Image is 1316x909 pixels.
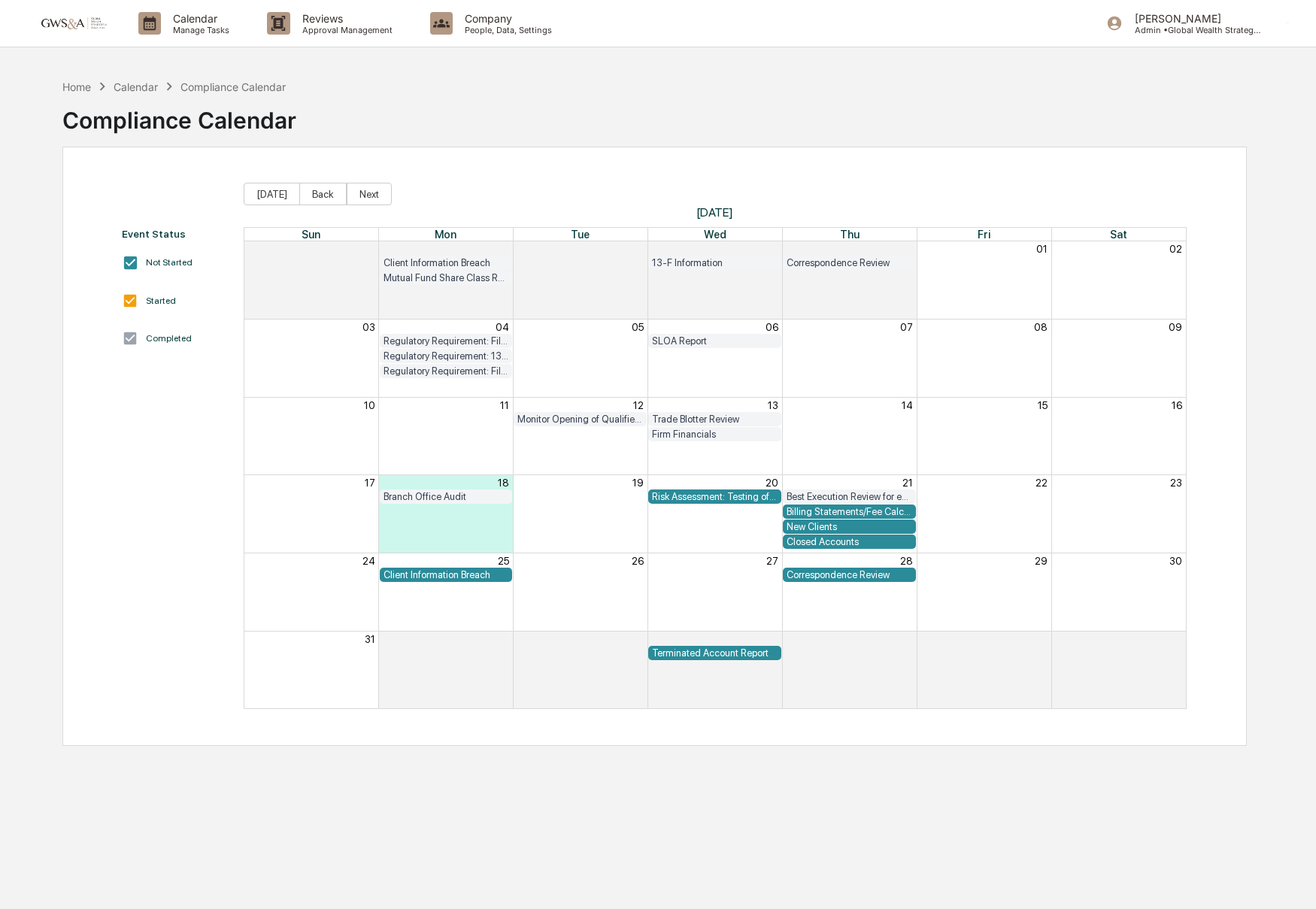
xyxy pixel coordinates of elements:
p: Calendar [161,12,237,25]
button: 28 [900,555,913,567]
div: Trade Blotter Review [652,414,778,425]
p: Reviews [290,12,400,25]
button: 10 [364,399,375,411]
span: Sat [1110,228,1127,241]
div: Event Status [122,228,229,240]
button: 03 [362,321,375,333]
button: 22 [1036,477,1048,489]
button: 31 [365,633,375,645]
button: 25 [498,555,509,567]
div: Mutual Fund Share Class Review [384,272,509,283]
button: 13 [768,399,778,411]
p: Manage Tasks [161,25,237,35]
iframe: Open customer support [1268,859,1308,900]
button: 11 [500,399,509,411]
div: Month View [244,227,1187,709]
span: Tue [571,228,590,241]
button: 27 [766,555,778,567]
button: 06 [1169,633,1182,645]
button: Next [347,183,392,205]
div: Compliance Calendar [62,95,296,134]
p: Admin • Global Wealth Strategies Associates [1123,25,1263,35]
div: SLOA Report [652,335,778,347]
div: Client Information Breach [384,257,509,268]
div: Calendar [114,80,158,93]
span: [DATE] [244,205,1187,220]
div: Client Information Breach [384,569,509,580]
p: [PERSON_NAME] [1123,12,1263,25]
button: 17 [365,477,375,489]
button: 27 [363,243,375,255]
button: 05 [632,321,644,333]
button: 16 [1172,399,1182,411]
button: 12 [633,399,644,411]
button: 15 [1038,399,1048,411]
button: 07 [900,321,913,333]
div: Compliance Calendar [180,80,286,93]
div: Terminated Account Report [652,647,778,659]
div: Billing Statements/Fee Calculations Report [787,506,912,517]
span: Wed [704,228,726,241]
div: Started [146,295,176,306]
div: 13-F Information [652,257,778,268]
div: Risk Assessment: Testing of Compliance Program [652,491,778,502]
button: 01 [498,633,509,645]
button: 06 [766,321,778,333]
div: Home [62,80,91,93]
span: Sun [302,228,320,241]
button: 01 [1036,243,1048,255]
div: Regulatory Requirement: 13F Filings DUE [384,350,509,362]
button: 04 [899,633,913,645]
button: 30 [1169,555,1182,567]
button: 04 [496,321,509,333]
button: 30 [766,243,778,255]
button: Back [299,183,347,205]
button: 03 [766,633,778,645]
button: 26 [632,555,644,567]
div: Correspondence Review [787,569,912,580]
button: 28 [496,243,509,255]
div: Monitor Opening of Qualified Accounts [517,414,643,425]
div: Regulatory Requirement: File Form N-PX (Annual 13F Filers only) [384,365,509,377]
div: Firm Financials [652,429,778,440]
span: Fri [978,228,990,241]
button: 29 [631,243,644,255]
button: 05 [1036,633,1048,645]
div: New Clients [787,521,912,532]
button: 09 [1169,321,1182,333]
button: 08 [1034,321,1048,333]
p: People, Data, Settings [453,25,559,35]
img: logo [36,16,108,30]
button: 14 [902,399,913,411]
span: Mon [435,228,456,241]
span: Thu [840,228,860,241]
button: 21 [902,477,913,489]
button: 02 [1169,243,1182,255]
button: 18 [498,477,509,489]
p: Approval Management [290,25,400,35]
button: 19 [632,477,644,489]
div: Closed Accounts [787,536,912,547]
div: Branch Office Audit [384,491,509,502]
div: Regulatory Requirement: File Form N-PX (Annual 13F Filers only)FOr [384,335,509,347]
button: 23 [1170,477,1182,489]
div: Not Started [146,257,193,268]
div: Best Execution Review for each Custodian [787,491,912,502]
p: Company [453,12,559,25]
button: [DATE] [244,183,300,205]
button: 29 [1035,555,1048,567]
button: 24 [362,555,375,567]
div: Correspondence Review [787,257,912,268]
button: 31 [902,243,913,255]
button: 02 [631,633,644,645]
div: Completed [146,333,192,344]
button: 20 [766,477,778,489]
